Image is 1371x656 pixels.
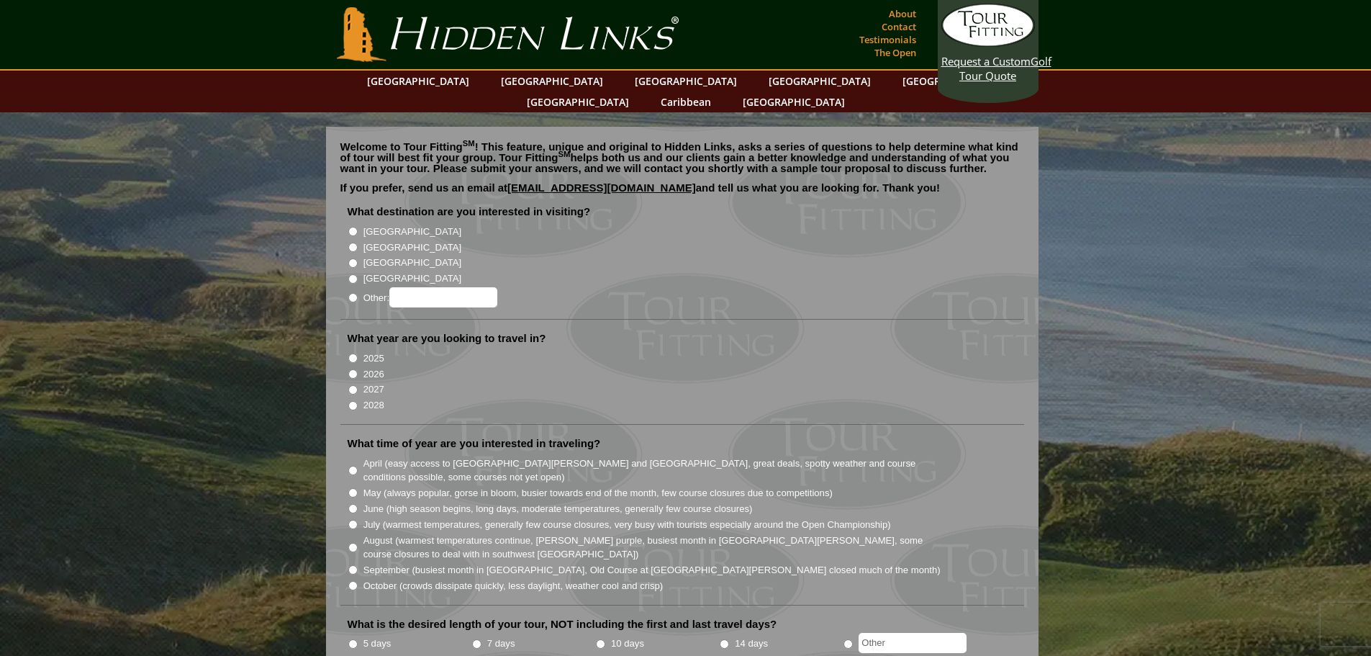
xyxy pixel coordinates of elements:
label: [GEOGRAPHIC_DATA] [363,256,461,270]
label: May (always popular, gorse in bloom, busier towards end of the month, few course closures due to ... [363,486,833,500]
label: 14 days [735,637,768,651]
input: Other [859,633,967,653]
label: What destination are you interested in visiting? [348,205,591,219]
a: [GEOGRAPHIC_DATA] [761,71,878,91]
p: Welcome to Tour Fitting ! This feature, unique and original to Hidden Links, asks a series of que... [340,141,1024,174]
label: 7 days [487,637,515,651]
a: [GEOGRAPHIC_DATA] [736,91,852,112]
label: September (busiest month in [GEOGRAPHIC_DATA], Old Course at [GEOGRAPHIC_DATA][PERSON_NAME] close... [363,563,941,578]
a: Request a CustomGolf Tour Quote [941,4,1035,83]
a: The Open [871,42,920,63]
a: [GEOGRAPHIC_DATA] [360,71,476,91]
label: June (high season begins, long days, moderate temperatures, generally few course closures) [363,502,753,516]
label: 2028 [363,398,384,413]
label: April (easy access to [GEOGRAPHIC_DATA][PERSON_NAME] and [GEOGRAPHIC_DATA], great deals, spotty w... [363,457,942,485]
label: 2025 [363,351,384,366]
label: [GEOGRAPHIC_DATA] [363,225,461,239]
sup: SM [463,139,475,148]
a: [GEOGRAPHIC_DATA] [895,71,1012,91]
label: What time of year are you interested in traveling? [348,436,601,451]
label: 2026 [363,367,384,382]
label: [GEOGRAPHIC_DATA] [363,271,461,286]
a: [GEOGRAPHIC_DATA] [494,71,610,91]
label: [GEOGRAPHIC_DATA] [363,241,461,255]
a: Caribbean [653,91,718,112]
p: If you prefer, send us an email at and tell us what you are looking for. Thank you! [340,182,1024,204]
span: Request a Custom [941,54,1031,68]
label: 2027 [363,382,384,397]
a: [EMAIL_ADDRESS][DOMAIN_NAME] [507,181,696,194]
a: [GEOGRAPHIC_DATA] [520,91,636,112]
a: [GEOGRAPHIC_DATA] [628,71,744,91]
label: October (crowds dissipate quickly, less daylight, weather cool and crisp) [363,579,664,593]
a: About [885,4,920,24]
label: 10 days [611,637,644,651]
label: July (warmest temperatures, generally few course closures, very busy with tourists especially aro... [363,518,891,532]
label: 5 days [363,637,392,651]
label: What is the desired length of your tour, NOT including the first and last travel days? [348,617,777,632]
input: Other: [389,287,497,307]
label: What year are you looking to travel in? [348,331,546,346]
sup: SM [558,150,571,158]
a: Testimonials [856,30,920,50]
label: Other: [363,287,497,307]
a: Contact [878,17,920,37]
label: August (warmest temperatures continue, [PERSON_NAME] purple, busiest month in [GEOGRAPHIC_DATA][P... [363,534,942,562]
